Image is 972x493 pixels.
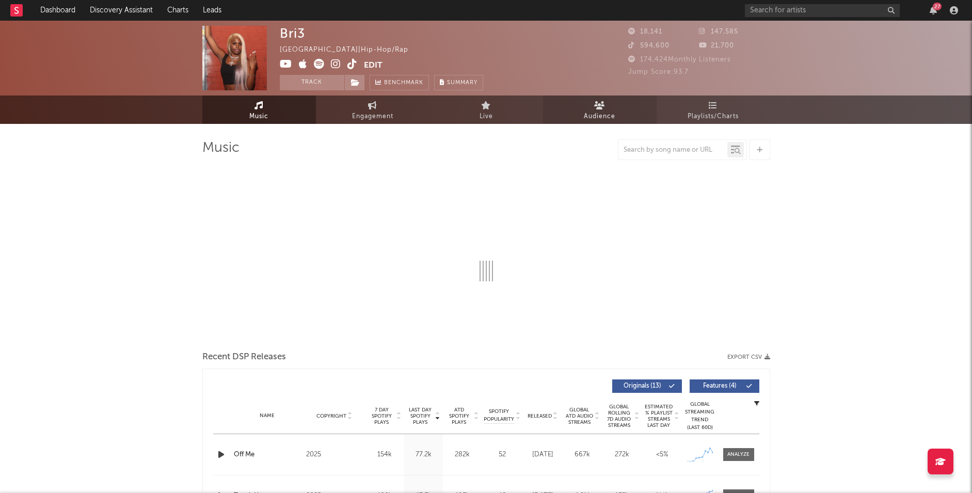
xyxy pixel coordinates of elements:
div: 667k [565,450,600,460]
button: Features(4) [690,379,759,393]
input: Search for artists [745,4,900,17]
span: Estimated % Playlist Streams Last Day [645,404,673,428]
span: Copyright [316,413,346,419]
span: 18,141 [628,28,662,35]
button: 27 [930,6,937,14]
button: Export CSV [727,354,770,360]
span: 7 Day Spotify Plays [368,407,395,425]
a: Live [429,96,543,124]
a: Engagement [316,96,429,124]
a: Playlists/Charts [657,96,770,124]
span: Music [249,110,268,123]
div: 52 [484,450,520,460]
span: Features ( 4 ) [696,383,744,389]
button: Originals(13) [612,379,682,393]
span: Playlists/Charts [688,110,739,123]
span: Jump Score: 93.7 [628,69,689,75]
div: Name [234,412,301,420]
div: Global Streaming Trend (Last 60D) [684,401,715,432]
div: 282k [445,450,479,460]
a: Music [202,96,316,124]
a: Audience [543,96,657,124]
span: Recent DSP Releases [202,351,286,363]
span: Live [480,110,493,123]
div: 77.2k [407,450,440,460]
span: 21,700 [699,42,734,49]
div: 27 [933,3,942,10]
div: 2025 [306,449,362,461]
span: Global ATD Audio Streams [565,407,594,425]
button: Summary [434,75,483,90]
div: 272k [605,450,640,460]
div: [GEOGRAPHIC_DATA] | Hip-Hop/Rap [280,44,420,56]
div: <5% [645,450,679,460]
div: [DATE] [525,450,560,460]
span: 147,585 [699,28,738,35]
span: ATD Spotify Plays [445,407,473,425]
span: Spotify Popularity [484,408,514,423]
span: Global Rolling 7D Audio Streams [605,404,633,428]
span: Released [528,413,552,419]
a: Benchmark [370,75,429,90]
span: Benchmark [384,77,423,89]
button: Track [280,75,344,90]
a: Off Me [234,450,301,460]
span: Summary [447,80,477,86]
span: Originals ( 13 ) [619,383,666,389]
span: Engagement [352,110,393,123]
button: Edit [364,59,383,72]
input: Search by song name or URL [618,146,727,154]
span: 174,424 Monthly Listeners [628,56,731,63]
span: Audience [584,110,615,123]
span: 594,600 [628,42,670,49]
span: Last Day Spotify Plays [407,407,434,425]
div: 154k [368,450,402,460]
div: Bri3 [280,26,305,41]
